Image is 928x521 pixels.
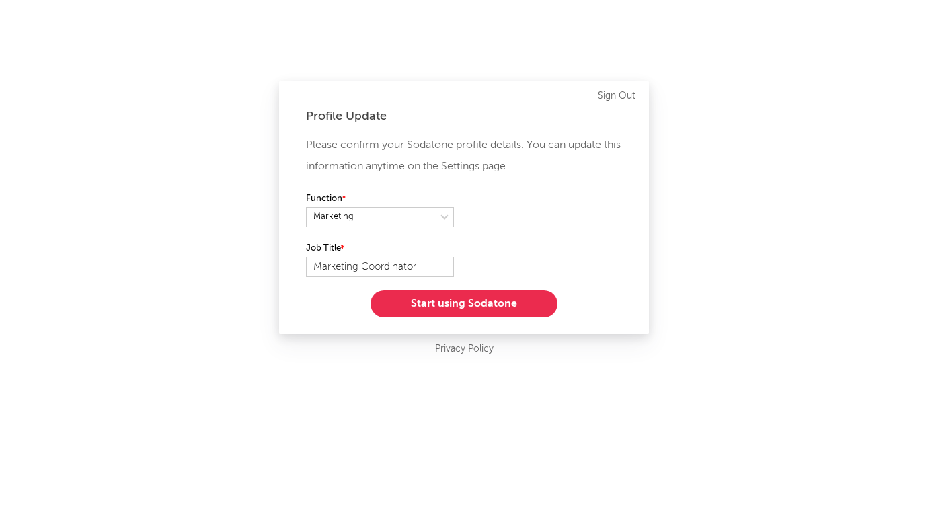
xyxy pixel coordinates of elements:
label: Function [306,191,454,207]
p: Please confirm your Sodatone profile details. You can update this information anytime on the Sett... [306,134,622,177]
a: Sign Out [598,88,635,104]
a: Privacy Policy [435,341,494,358]
div: Profile Update [306,108,622,124]
label: Job Title [306,241,454,257]
button: Start using Sodatone [371,290,557,317]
